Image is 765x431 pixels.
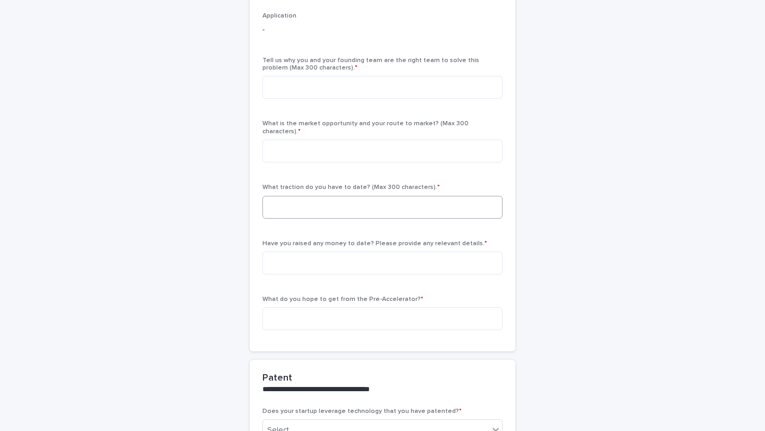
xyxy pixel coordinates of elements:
[262,296,423,303] span: What do you hope to get from the Pre-Accelerator?
[262,24,503,36] p: -
[262,240,487,247] span: Have you raised any money to date? Please provide any relevant details.
[262,373,292,384] h2: Patent
[262,408,462,415] span: Does your startup leverage technology that you have patented?
[262,120,469,134] span: What is the market opportunity and your route to market? (Max 300 characters).
[262,184,440,191] span: What traction do you have to date? (Max 300 characters).
[262,57,479,71] span: Tell us why you and your founding team are the right team to solve this problem (Max 300 characte...
[262,13,296,19] span: Application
